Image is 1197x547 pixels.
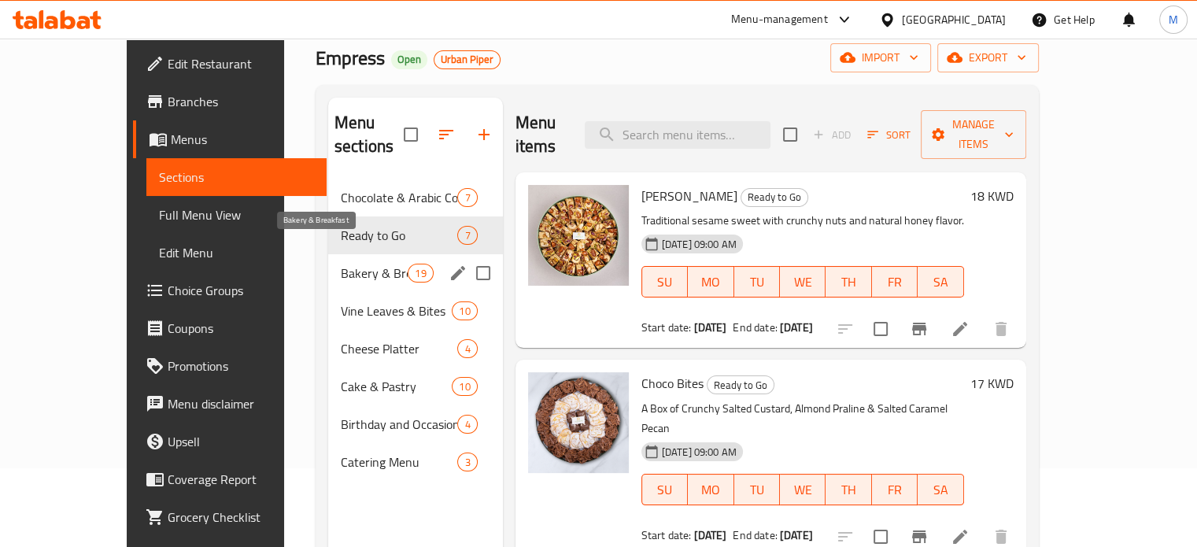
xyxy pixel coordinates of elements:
[694,479,727,501] span: MO
[515,111,566,158] h2: Menu items
[688,266,733,298] button: MO
[334,111,404,158] h2: Menu sections
[832,479,865,501] span: TH
[341,339,458,358] span: Cheese Platter
[933,115,1014,154] span: Manage items
[694,271,727,294] span: MO
[452,301,477,320] div: items
[133,423,327,460] a: Upsell
[741,271,774,294] span: TU
[341,301,452,320] div: Vine Leaves & Bites
[328,368,503,405] div: Cake & Pastry10
[133,460,327,498] a: Coverage Report
[733,317,777,338] span: End date:
[641,525,692,545] span: Start date:
[951,320,970,338] a: Edit menu item
[328,254,503,292] div: Bakery & Breakfast19edit
[585,121,770,149] input: search
[159,168,314,187] span: Sections
[731,10,828,29] div: Menu-management
[843,48,918,68] span: import
[741,479,774,501] span: TU
[863,123,914,147] button: Sort
[878,479,911,501] span: FR
[452,377,477,396] div: items
[734,266,780,298] button: TU
[780,474,826,505] button: WE
[832,271,865,294] span: TH
[168,508,314,527] span: Grocery Checklist
[434,53,500,66] span: Urban Piper
[146,234,327,272] a: Edit Menu
[786,479,819,501] span: WE
[133,347,327,385] a: Promotions
[733,525,777,545] span: End date:
[341,377,452,396] span: Cake & Pastry
[133,385,327,423] a: Menu disclaimer
[641,266,688,298] button: SU
[780,525,813,545] b: [DATE]
[774,118,807,151] span: Select section
[878,271,911,294] span: FR
[453,304,476,319] span: 10
[168,394,314,413] span: Menu disclaimer
[458,228,476,243] span: 7
[457,226,477,245] div: items
[328,405,503,443] div: Birthday and Occasions Cake4
[900,310,938,348] button: Branch-specific-item
[408,264,433,283] div: items
[780,266,826,298] button: WE
[133,83,327,120] a: Branches
[133,498,327,536] a: Grocery Checklist
[693,525,726,545] b: [DATE]
[982,310,1020,348] button: delete
[133,120,327,158] a: Menus
[328,443,503,481] div: Catering Menu3
[688,474,733,505] button: MO
[133,309,327,347] a: Coupons
[970,185,1014,207] h6: 18 KWD
[857,123,921,147] span: Sort items
[830,43,931,72] button: import
[924,479,957,501] span: SA
[656,237,743,252] span: [DATE] 09:00 AM
[648,479,682,501] span: SU
[707,376,774,394] span: Ready to Go
[921,110,1026,159] button: Manage items
[133,45,327,83] a: Edit Restaurant
[458,342,476,357] span: 4
[408,266,432,281] span: 19
[826,266,871,298] button: TH
[693,317,726,338] b: [DATE]
[641,399,964,438] p: A Box of Crunchy Salted Custard, Almond Praline & Salted Caramel Pecan
[807,123,857,147] span: Add item
[648,271,682,294] span: SU
[924,271,957,294] span: SA
[328,292,503,330] div: Vine Leaves & Bites10
[867,126,911,144] span: Sort
[427,116,465,153] span: Sort sections
[918,266,963,298] button: SA
[458,455,476,470] span: 3
[528,185,629,286] img: Simsimiyya Rahash
[341,226,458,245] div: Ready to Go
[341,453,458,471] span: Catering Menu
[453,379,476,394] span: 10
[951,527,970,546] a: Edit menu item
[133,272,327,309] a: Choice Groups
[328,179,503,216] div: Chocolate & Arabic Coffee Sweet7
[457,453,477,471] div: items
[458,417,476,432] span: 4
[446,261,470,285] button: edit
[786,271,819,294] span: WE
[641,211,964,231] p: Traditional sesame sweet with crunchy nuts and natural honey flavor.
[656,445,743,460] span: [DATE] 09:00 AM
[394,118,427,151] span: Select all sections
[168,92,314,111] span: Branches
[950,48,1026,68] span: export
[168,54,314,73] span: Edit Restaurant
[159,243,314,262] span: Edit Menu
[641,371,704,395] span: Choco Bites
